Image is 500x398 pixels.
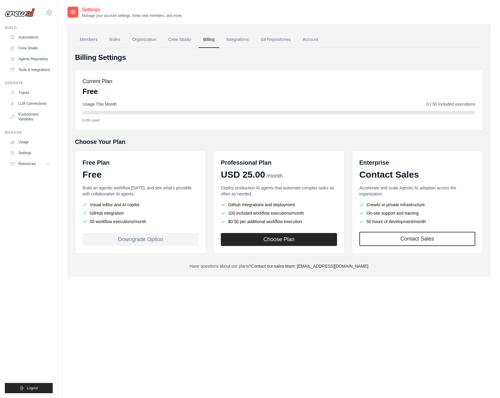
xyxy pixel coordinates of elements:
[75,138,483,146] h5: Choose Your Plan
[82,6,183,13] h2: Settings
[221,219,337,225] li: $0.50 per additional workflow execution
[7,137,53,147] a: Usage
[83,185,198,197] p: Build an agentic workflow [DATE], and see what's possible with collaborative AI agents.
[83,210,198,216] li: GitHub integration
[7,54,53,64] a: Agents Repository
[7,148,53,158] a: Settings
[221,233,337,246] button: Choose Plan
[7,65,53,75] a: Tools & Integrations
[359,169,475,180] div: Contact Sales
[221,210,337,216] li: 100 included workflow executions/month
[83,118,100,123] span: 0.0% used
[127,32,161,48] a: Organization
[7,88,53,98] a: Traces
[75,263,483,269] p: Have questions about our plans?
[359,219,475,225] li: 50 hours of development/month
[7,99,53,108] a: LLM Connections
[27,386,38,390] span: Logout
[75,53,483,62] h4: Billing Settings
[256,32,295,48] a: Git Repositories
[5,130,53,135] div: Manage
[359,202,475,208] li: CrewAI or private infrastructure
[5,8,35,17] img: Logo
[7,33,53,42] a: Automations
[7,159,53,169] button: Resources
[5,25,53,30] div: Build
[221,185,337,197] p: Deploy production AI agents that automate complex tasks as often as needed.
[5,81,53,86] div: Operate
[222,32,253,48] a: Integrations
[83,101,117,107] span: Usage This Month
[7,110,53,124] a: Environment Variables
[7,43,53,53] a: Crew Studio
[221,158,271,167] h6: Professional Plan
[82,13,183,18] p: Manage your account settings, invite new members, and more.
[221,169,265,180] span: USD 25.00
[83,77,112,86] h5: Current Plan
[83,233,198,246] div: Downgrade Option
[221,202,337,208] li: Github Integrations and deployment
[251,264,368,269] a: Contact our sales team: [EMAIL_ADDRESS][DOMAIN_NAME]
[105,32,125,48] a: Roles
[298,32,323,48] a: Account
[198,32,219,48] a: Billing
[359,210,475,216] li: On-site support and training
[359,185,475,197] p: Accelerate and scale Agentic AI adoption across the organization.
[83,169,198,180] div: Free
[427,101,475,107] span: 0 / 50 included executions
[5,383,53,393] button: Logout
[359,232,475,246] a: Contact Sales
[83,202,198,208] li: Visual editor and AI copilot
[18,161,36,166] span: Resources
[83,158,110,167] h6: Free Plan
[83,219,198,225] li: 50 workflow executions/month
[164,32,196,48] a: Crew Studio
[266,172,283,180] span: /month
[75,32,102,48] a: Members
[83,87,112,96] p: Free
[359,158,475,167] h6: Enterprise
